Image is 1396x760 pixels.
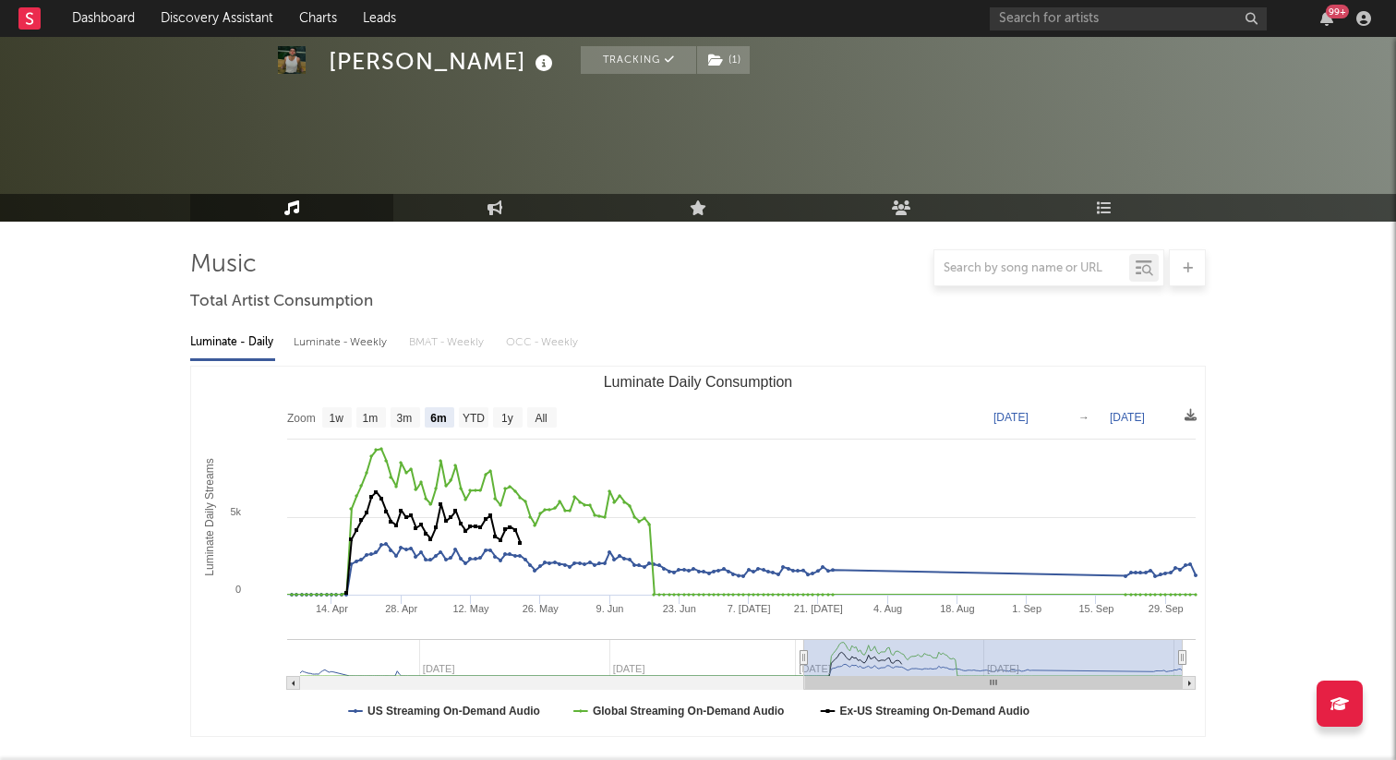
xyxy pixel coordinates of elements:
[794,603,843,614] text: 21. [DATE]
[430,412,446,425] text: 6m
[873,603,902,614] text: 4. Aug
[940,603,974,614] text: 18. Aug
[604,374,793,390] text: Luminate Daily Consumption
[1078,603,1113,614] text: 15. Sep
[990,7,1267,30] input: Search for artists
[452,603,489,614] text: 12. May
[663,603,696,614] text: 23. Jun
[230,506,241,517] text: 5k
[385,603,417,614] text: 28. Apr
[993,411,1029,424] text: [DATE]
[596,603,624,614] text: 9. Jun
[581,46,696,74] button: Tracking
[190,291,373,313] span: Total Artist Consumption
[463,412,485,425] text: YTD
[1320,11,1333,26] button: 99+
[294,327,391,358] div: Luminate - Weekly
[367,705,540,718] text: US Streaming On-Demand Audio
[330,412,344,425] text: 1w
[1110,411,1145,424] text: [DATE]
[1326,5,1349,18] div: 99 +
[696,46,751,74] span: ( 1 )
[363,412,379,425] text: 1m
[593,705,785,718] text: Global Streaming On-Demand Audio
[235,584,241,595] text: 0
[501,412,513,425] text: 1y
[728,603,771,614] text: 7. [DATE]
[1078,411,1089,424] text: →
[203,458,216,575] text: Luminate Daily Streams
[523,603,560,614] text: 26. May
[190,327,275,358] div: Luminate - Daily
[287,412,316,425] text: Zoom
[840,705,1030,718] text: Ex-US Streaming On-Demand Audio
[697,46,750,74] button: (1)
[934,261,1129,276] input: Search by song name or URL
[316,603,348,614] text: 14. Apr
[329,46,558,77] div: [PERSON_NAME]
[1149,603,1184,614] text: 29. Sep
[397,412,413,425] text: 3m
[535,412,547,425] text: All
[191,367,1205,736] svg: Luminate Daily Consumption
[1012,603,1041,614] text: 1. Sep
